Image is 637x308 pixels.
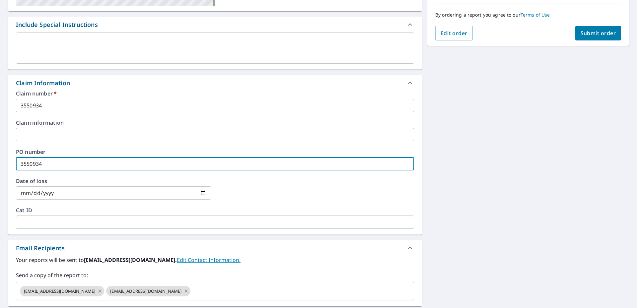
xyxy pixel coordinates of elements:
[20,286,104,296] div: [EMAIL_ADDRESS][DOMAIN_NAME]
[106,288,185,294] span: [EMAIL_ADDRESS][DOMAIN_NAME]
[8,75,422,91] div: Claim Information
[435,26,473,40] button: Edit order
[20,288,99,294] span: [EMAIL_ADDRESS][DOMAIN_NAME]
[16,208,414,213] label: Cat ID
[441,30,467,37] span: Edit order
[435,12,621,18] p: By ordering a report you agree to our
[16,149,414,154] label: PO number
[8,17,422,32] div: Include Special Instructions
[84,256,177,264] b: [EMAIL_ADDRESS][DOMAIN_NAME].
[16,91,414,96] label: Claim number
[16,20,98,29] div: Include Special Instructions
[16,256,414,264] label: Your reports will be sent to
[8,240,422,256] div: Email Recipients
[581,30,616,37] span: Submit order
[177,256,241,264] a: EditContactInfo
[521,12,550,18] a: Terms of Use
[16,244,65,253] div: Email Recipients
[16,178,211,184] label: Date of loss
[16,120,414,125] label: Claim information
[16,271,414,279] label: Send a copy of the report to:
[106,286,190,296] div: [EMAIL_ADDRESS][DOMAIN_NAME]
[16,79,70,88] div: Claim Information
[575,26,621,40] button: Submit order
